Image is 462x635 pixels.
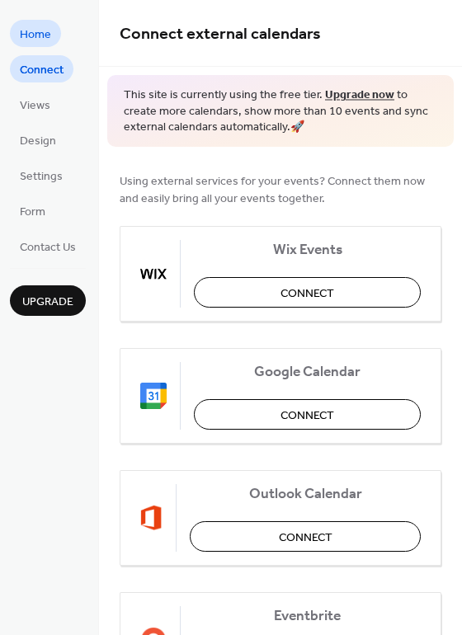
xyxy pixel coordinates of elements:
[190,485,421,502] span: Outlook Calendar
[20,62,64,79] span: Connect
[120,18,321,50] span: Connect external calendars
[10,20,61,47] a: Home
[22,294,73,311] span: Upgrade
[20,239,76,256] span: Contact Us
[10,197,55,224] a: Form
[120,172,441,207] span: Using external services for your events? Connect them now and easily bring all your events together.
[194,399,421,430] button: Connect
[10,162,73,189] a: Settings
[140,261,167,287] img: wix
[10,55,73,82] a: Connect
[194,277,421,308] button: Connect
[280,285,334,302] span: Connect
[140,383,167,409] img: google
[10,233,86,260] a: Contact Us
[194,363,421,380] span: Google Calendar
[20,168,63,186] span: Settings
[124,87,437,136] span: This site is currently using the free tier. to create more calendars, show more than 10 events an...
[20,26,51,44] span: Home
[280,407,334,424] span: Connect
[140,505,163,531] img: outlook
[20,97,50,115] span: Views
[10,285,86,316] button: Upgrade
[10,126,66,153] a: Design
[20,204,45,221] span: Form
[194,241,421,258] span: Wix Events
[279,529,332,546] span: Connect
[20,133,56,150] span: Design
[190,521,421,552] button: Connect
[325,84,394,106] a: Upgrade now
[10,91,60,118] a: Views
[194,607,421,624] span: Eventbrite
